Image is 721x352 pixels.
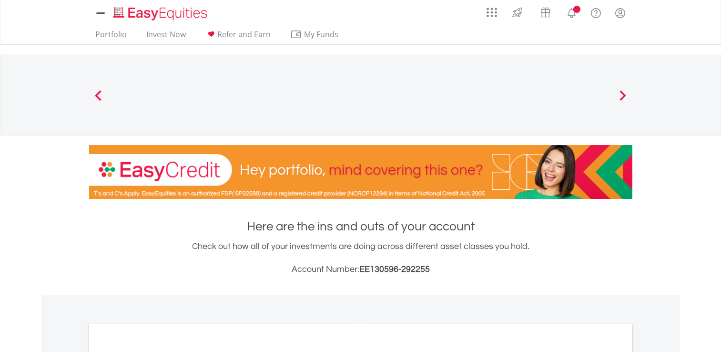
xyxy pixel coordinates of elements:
[487,7,497,18] img: grid-menu-icon.svg
[559,2,584,21] a: Notifications
[359,265,430,274] span: EE130596-292255
[538,5,553,20] img: vouchers-v2.svg
[89,263,632,276] h3: Account Number:
[110,2,211,21] a: Home page
[608,2,632,23] a: My Profile
[531,2,559,20] a: Vouchers
[509,5,525,20] img: thrive-v2.svg
[584,2,608,21] a: FAQ's and Support
[89,145,632,199] img: EasyCredit Promotion Banner
[217,29,271,40] span: Refer and Earn
[89,218,632,235] h1: Here are the ins and outs of your account
[480,2,503,18] a: AppsGrid
[202,30,274,44] a: Refer and Earn
[89,240,632,276] div: Check out how all of your investments are doing across different asset classes you hold.
[290,28,353,41] span: My Funds
[112,6,211,21] img: EasyEquities_Logo.png
[91,30,131,44] a: Portfolio
[142,30,190,44] a: Invest Now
